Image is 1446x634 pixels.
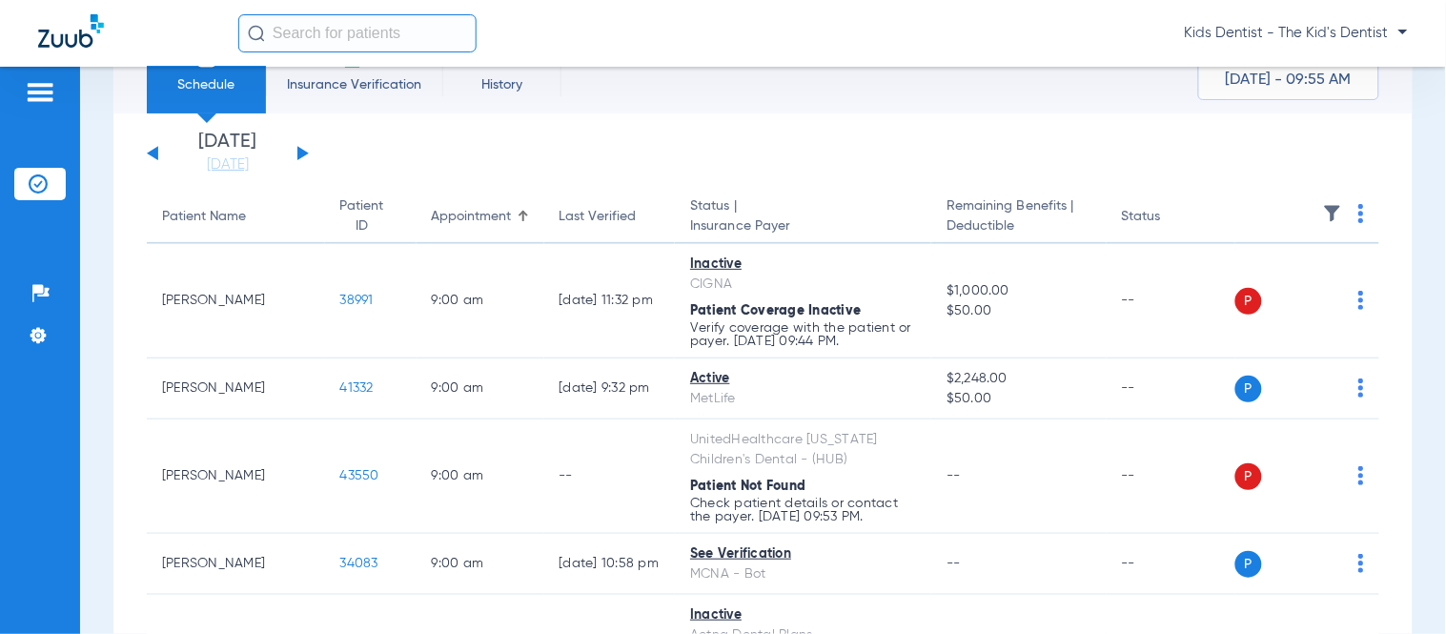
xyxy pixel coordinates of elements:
th: Status | [675,191,931,244]
span: Schedule [161,75,252,94]
img: x.svg [1315,291,1334,310]
img: group-dot-blue.svg [1358,378,1364,398]
img: x.svg [1315,466,1334,485]
div: Active [690,369,916,389]
th: Remaining Benefits | [931,191,1106,244]
div: Patient ID [340,196,401,236]
td: 9:00 AM [417,534,544,595]
td: [PERSON_NAME] [147,534,325,595]
div: Patient Name [162,207,246,227]
td: -- [1107,419,1235,534]
td: 9:00 AM [417,419,544,534]
td: [PERSON_NAME] [147,419,325,534]
li: [DATE] [171,133,285,174]
p: Check patient details or contact the payer. [DATE] 09:53 PM. [690,497,916,523]
span: -- [947,469,961,482]
img: Search Icon [248,25,265,42]
a: [DATE] [171,155,285,174]
div: UnitedHealthcare [US_STATE] Children's Dental - (HUB) [690,430,916,470]
td: [DATE] 11:32 PM [544,244,676,358]
img: group-dot-blue.svg [1358,291,1364,310]
iframe: Chat Widget [1351,542,1446,634]
p: Verify coverage with the patient or payer. [DATE] 09:44 PM. [690,321,916,348]
td: [PERSON_NAME] [147,244,325,358]
span: [DATE] - 09:55 AM [1226,71,1352,90]
span: $2,248.00 [947,369,1090,389]
div: Appointment [432,207,512,227]
img: x.svg [1315,378,1334,398]
span: $50.00 [947,301,1090,321]
td: [DATE] 9:32 PM [544,358,676,419]
td: [PERSON_NAME] [147,358,325,419]
img: x.svg [1315,554,1334,573]
td: -- [1107,358,1235,419]
div: CIGNA [690,275,916,295]
span: 41332 [340,381,374,395]
span: Patient Not Found [690,480,805,493]
span: Kids Dentist - The Kid's Dentist [1185,24,1408,43]
img: filter.svg [1323,204,1342,223]
div: Appointment [432,207,529,227]
div: Inactive [690,255,916,275]
td: 9:00 AM [417,244,544,358]
span: $50.00 [947,389,1090,409]
td: -- [544,419,676,534]
img: Zuub Logo [38,14,104,48]
img: group-dot-blue.svg [1358,466,1364,485]
span: -- [947,557,961,570]
div: Patient Name [162,207,310,227]
td: 9:00 AM [417,358,544,419]
input: Search for patients [238,14,477,52]
span: Insurance Verification [280,75,428,94]
div: Inactive [690,605,916,625]
div: See Verification [690,544,916,564]
th: Status [1107,191,1235,244]
div: Last Verified [560,207,661,227]
span: P [1235,376,1262,402]
span: Patient Coverage Inactive [690,304,861,317]
div: MCNA - Bot [690,564,916,584]
img: group-dot-blue.svg [1358,204,1364,223]
span: P [1235,288,1262,315]
div: Patient ID [340,196,384,236]
span: Deductible [947,216,1090,236]
span: History [457,75,547,94]
span: Insurance Payer [690,216,916,236]
img: hamburger-icon [25,81,55,104]
span: P [1235,551,1262,578]
td: [DATE] 10:58 PM [544,534,676,595]
td: -- [1107,244,1235,358]
div: MetLife [690,389,916,409]
span: 43550 [340,469,379,482]
div: Last Verified [560,207,637,227]
span: 34083 [340,557,378,570]
td: -- [1107,534,1235,595]
span: P [1235,463,1262,490]
span: $1,000.00 [947,281,1090,301]
span: 38991 [340,294,374,307]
